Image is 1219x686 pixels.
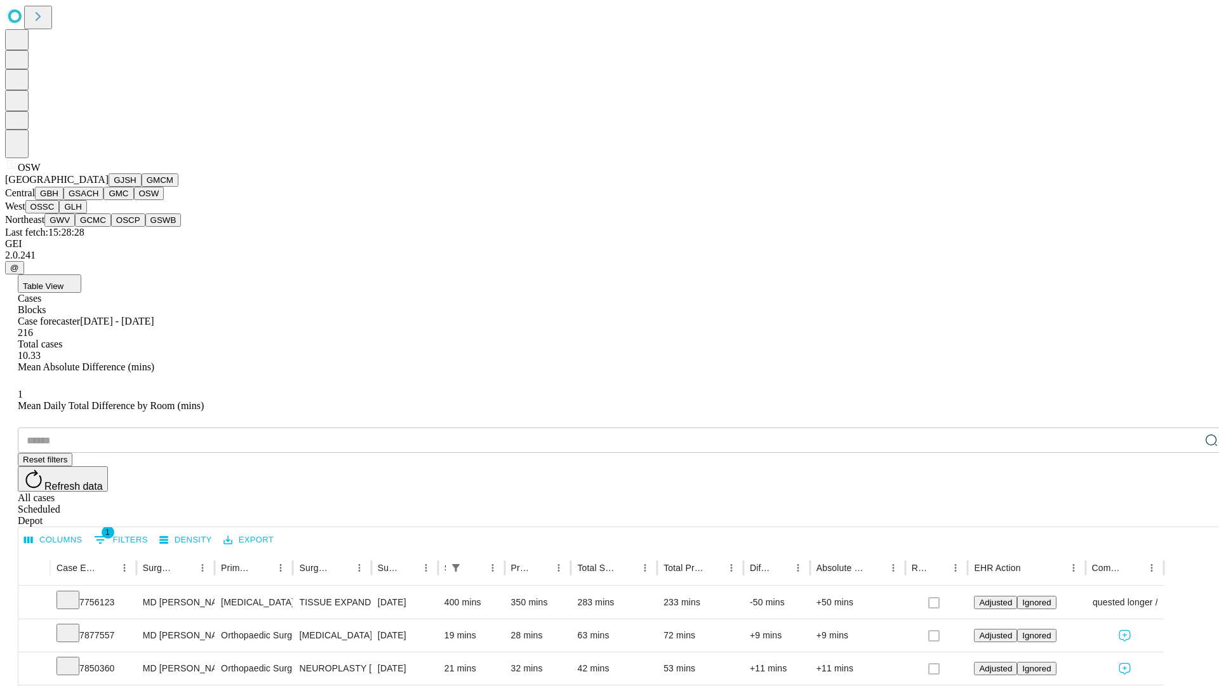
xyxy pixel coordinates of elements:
[484,559,502,577] button: Menu
[979,598,1012,607] span: Adjusted
[974,596,1017,609] button: Adjusted
[466,559,484,577] button: Sort
[378,586,432,619] div: [DATE]
[974,662,1017,675] button: Adjusted
[378,619,432,652] div: [DATE]
[57,586,130,619] div: 7756123
[663,586,737,619] div: 233 mins
[974,629,1017,642] button: Adjusted
[143,652,208,685] div: MD [PERSON_NAME] C [PERSON_NAME]
[447,559,465,577] button: Show filters
[577,586,651,619] div: 283 mins
[142,173,178,187] button: GMCM
[18,453,72,466] button: Reset filters
[18,466,108,492] button: Refresh data
[25,200,60,213] button: OSSC
[1125,559,1143,577] button: Sort
[57,652,130,685] div: 7850360
[378,652,432,685] div: [DATE]
[577,563,617,573] div: Total Scheduled Duration
[947,559,964,577] button: Menu
[221,652,286,685] div: Orthopaedic Surgery
[143,586,208,619] div: MD [PERSON_NAME] [PERSON_NAME] Md
[511,619,565,652] div: 28 mins
[18,389,23,400] span: 1
[134,187,164,200] button: OSW
[5,238,1214,250] div: GEI
[444,586,498,619] div: 400 mins
[221,563,253,573] div: Primary Service
[220,530,277,550] button: Export
[750,563,770,573] div: Difference
[444,652,498,685] div: 21 mins
[10,263,19,272] span: @
[1017,629,1056,642] button: Ignored
[577,652,651,685] div: 42 mins
[636,559,654,577] button: Menu
[378,563,398,573] div: Surgery Date
[979,664,1012,673] span: Adjusted
[299,619,364,652] div: [MEDICAL_DATA] RELEASE
[103,187,133,200] button: GMC
[299,586,364,619] div: TISSUE EXPANDER PLACEMENT IN [MEDICAL_DATA]
[511,586,565,619] div: 350 mins
[111,213,145,227] button: OSCP
[350,559,368,577] button: Menu
[25,625,44,647] button: Expand
[816,652,899,685] div: +11 mins
[18,316,80,326] span: Case forecaster
[618,559,636,577] button: Sort
[884,559,902,577] button: Menu
[21,530,86,550] button: Select columns
[663,652,737,685] div: 53 mins
[18,327,33,338] span: 216
[1143,559,1161,577] button: Menu
[5,214,44,225] span: Northeast
[5,250,1214,261] div: 2.0.241
[447,559,465,577] div: 1 active filter
[333,559,350,577] button: Sort
[511,652,565,685] div: 32 mins
[750,652,804,685] div: +11 mins
[221,619,286,652] div: Orthopaedic Surgery
[816,586,899,619] div: +50 mins
[750,619,804,652] div: +9 mins
[5,187,35,198] span: Central
[399,559,417,577] button: Sort
[91,530,151,550] button: Show filters
[5,261,24,274] button: @
[979,631,1012,640] span: Adjusted
[5,174,109,185] span: [GEOGRAPHIC_DATA]
[789,559,807,577] button: Menu
[23,455,67,464] span: Reset filters
[143,619,208,652] div: MD [PERSON_NAME] C [PERSON_NAME]
[444,619,498,652] div: 19 mins
[1022,598,1051,607] span: Ignored
[109,173,142,187] button: GJSH
[57,619,130,652] div: 7877557
[18,400,204,411] span: Mean Daily Total Difference by Room (mins)
[929,559,947,577] button: Sort
[1092,563,1124,573] div: Comments
[1017,662,1056,675] button: Ignored
[156,530,215,550] button: Density
[867,559,884,577] button: Sort
[18,339,62,349] span: Total cases
[254,559,272,577] button: Sort
[1065,559,1082,577] button: Menu
[299,652,364,685] div: NEUROPLASTY [MEDICAL_DATA] AT [GEOGRAPHIC_DATA]
[44,213,75,227] button: GWV
[59,200,86,213] button: GLH
[194,559,211,577] button: Menu
[98,559,116,577] button: Sort
[1048,586,1201,619] span: Surgeon requested longer / Joint case
[57,563,97,573] div: Case Epic Id
[511,563,531,573] div: Predicted In Room Duration
[550,559,568,577] button: Menu
[272,559,290,577] button: Menu
[1022,559,1040,577] button: Sort
[23,281,63,291] span: Table View
[35,187,63,200] button: GBH
[771,559,789,577] button: Sort
[750,586,804,619] div: -50 mins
